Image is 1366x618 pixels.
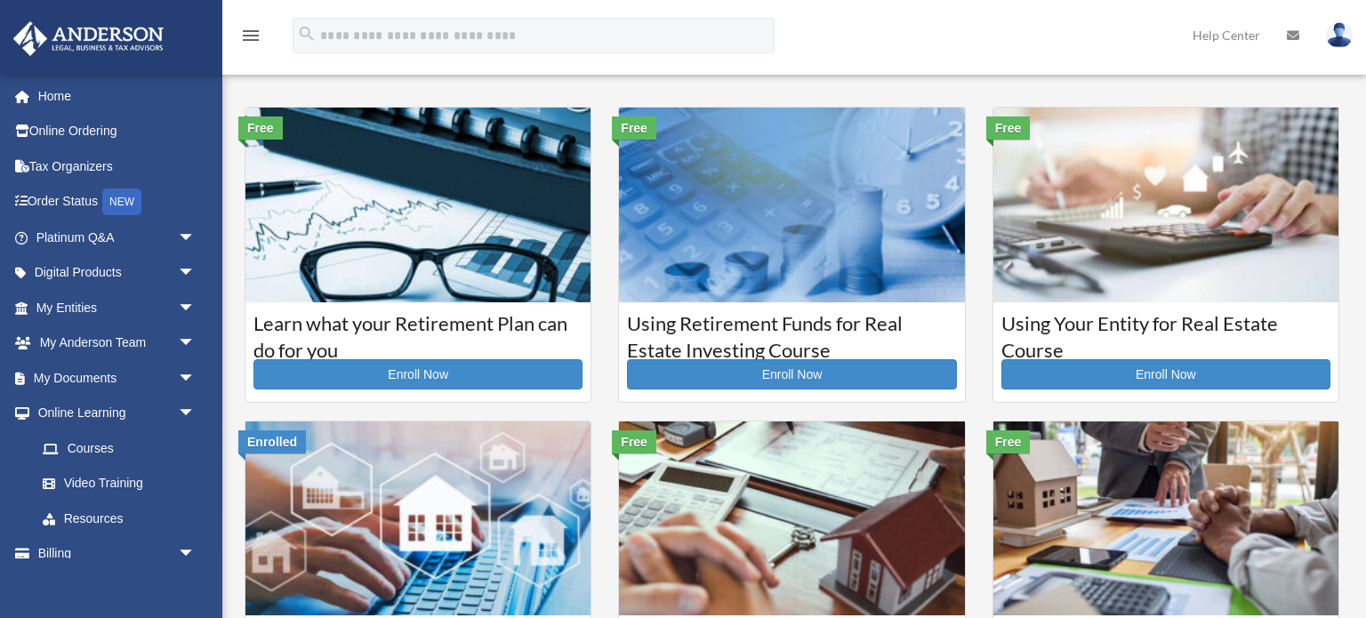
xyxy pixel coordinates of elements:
a: Platinum Q&Aarrow_drop_down [12,220,222,255]
span: arrow_drop_down [178,360,213,397]
a: Billingarrow_drop_down [12,536,222,572]
a: Online Learningarrow_drop_down [12,396,222,431]
a: My Documentsarrow_drop_down [12,360,222,396]
a: Resources [25,501,222,536]
a: Courses [25,430,213,466]
h3: Using Retirement Funds for Real Estate Investing Course [627,310,956,355]
div: NEW [102,189,141,215]
span: arrow_drop_down [178,255,213,292]
span: arrow_drop_down [178,396,213,432]
div: Free [612,430,656,453]
div: Free [986,430,1031,453]
div: Free [986,116,1031,140]
i: search [297,24,317,44]
a: Digital Productsarrow_drop_down [12,255,222,291]
span: arrow_drop_down [178,536,213,573]
a: Enroll Now [253,359,583,389]
div: Free [612,116,656,140]
div: Free [238,116,283,140]
a: Order StatusNEW [12,184,222,221]
h3: Learn what your Retirement Plan can do for you [253,310,583,355]
span: arrow_drop_down [178,290,213,326]
img: User Pic [1326,22,1353,48]
a: menu [240,31,261,46]
a: Enroll Now [1001,359,1330,389]
a: Home [12,78,222,114]
img: Anderson Advisors Platinum Portal [8,21,169,56]
i: menu [240,25,261,46]
a: My Anderson Teamarrow_drop_down [12,325,222,361]
a: Tax Organizers [12,148,222,184]
span: arrow_drop_down [178,220,213,256]
h3: Using Your Entity for Real Estate Course [1001,310,1330,355]
a: Online Ordering [12,114,222,149]
a: Enroll Now [627,359,956,389]
div: Enrolled [238,430,306,453]
span: arrow_drop_down [178,325,213,362]
a: Video Training [25,466,222,502]
a: My Entitiesarrow_drop_down [12,290,222,325]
